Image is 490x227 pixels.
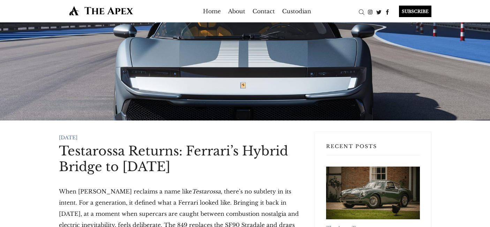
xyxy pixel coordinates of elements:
a: SUBSCRIBE [392,6,431,17]
a: Home [203,6,221,17]
h3: Recent Posts [326,143,420,155]
a: Contact [252,6,275,17]
h1: Testarossa Returns: Ferrari’s Hybrid Bridge to [DATE] [59,143,303,175]
em: Testarossa [192,188,221,195]
a: Search [357,8,366,15]
div: SUBSCRIBE [399,6,431,17]
a: Facebook [383,8,392,15]
a: About [228,6,245,17]
img: The Apex by Custodian [59,6,144,16]
a: 10 Cars That Caught Our Eye in the Upcoming Goodwood Revival Bonhams Auction [326,167,420,219]
a: Custodian [282,6,311,17]
a: Instagram [366,8,375,15]
time: [DATE] [59,134,77,141]
a: Twitter [375,8,383,15]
